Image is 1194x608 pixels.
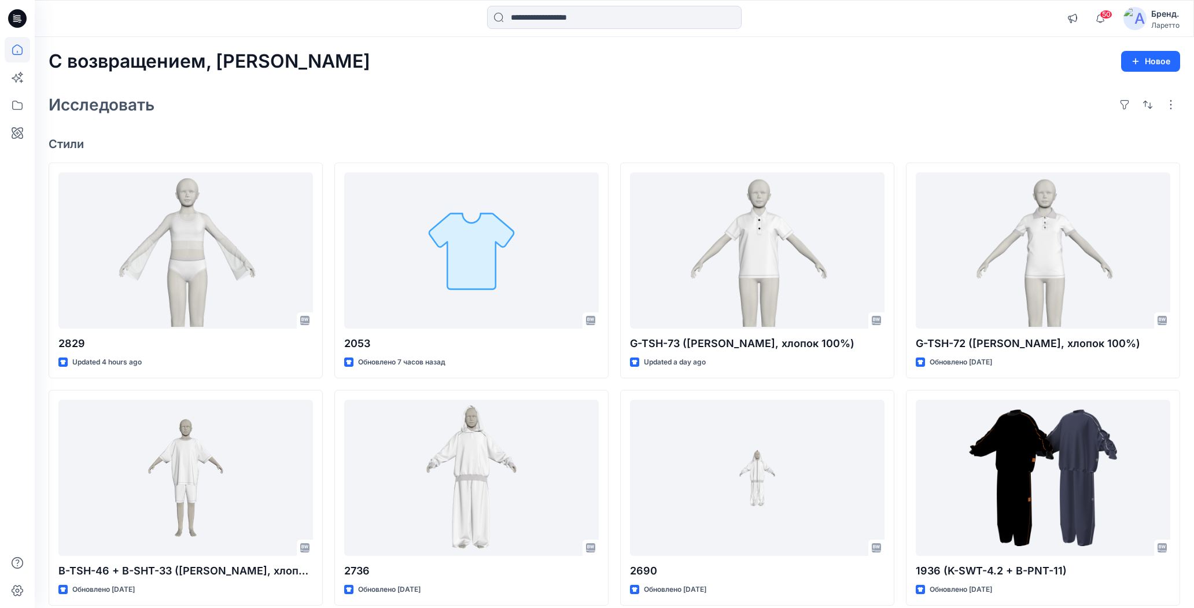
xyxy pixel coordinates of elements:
[49,95,154,115] ya-tr-span: Исследовать
[358,585,421,594] ya-tr-span: Обновлено [DATE]
[58,565,433,577] ya-tr-span: B-TSH-46 + B-SHT-33 ([PERSON_NAME], хлопок 77 %, полиэстер 23 %)
[930,585,992,594] ya-tr-span: Обновлено [DATE]
[1121,51,1180,72] button: Новое
[58,336,313,352] p: 2829
[644,585,706,594] ya-tr-span: Обновлено [DATE]
[1123,7,1147,30] img: аватар
[916,172,1170,329] a: G-TSH-72 (Пенье WFACE Пике, хлопок 100%)
[930,358,992,366] ya-tr-span: Обновлено [DATE]
[1100,10,1112,19] span: 50
[644,358,706,366] ya-tr-span: Updated a day ago
[72,585,135,594] ya-tr-span: Обновлено [DATE]
[630,172,885,329] a: G-TSH-73 (Пенье WFACE Пике, хлопок 100%)
[630,563,885,579] p: 2690
[344,172,599,329] a: 2053
[58,172,313,329] a: 2829
[72,358,142,366] ya-tr-span: Updated 4 hours ago
[916,337,1140,349] ya-tr-span: G-TSH-72 ([PERSON_NAME], хлопок 100%)
[630,400,885,557] a: 2690
[358,358,445,366] ya-tr-span: Обновлено 7 часов назад
[58,400,313,557] a: B-TSH-46 + B-SHT-33 (Пенье WFACE Пике, хлопок 77 %, полиэстер 23 %)
[344,400,599,557] a: 2736
[916,565,1067,577] ya-tr-span: 1936 (K-SWT-4.2 + B-PNT-11)
[344,563,599,579] p: 2736
[916,400,1170,557] a: 1936 (K-SWT-4.2 + B-PNT-11)
[344,336,599,352] p: 2053
[49,137,84,151] ya-tr-span: Стили
[1151,21,1180,30] ya-tr-span: Ларетто
[49,50,370,72] ya-tr-span: С возвращением, [PERSON_NAME]
[1151,9,1179,19] ya-tr-span: Бренд.
[630,337,854,349] ya-tr-span: G-TSH-73 ([PERSON_NAME], хлопок 100%)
